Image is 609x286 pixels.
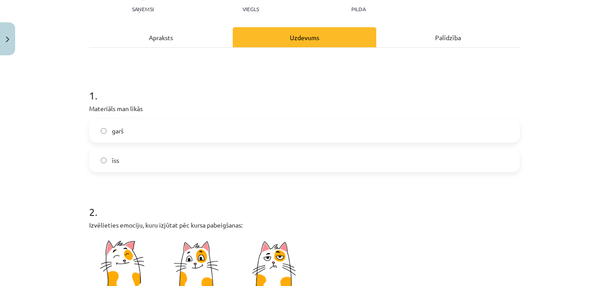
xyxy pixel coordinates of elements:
[112,156,119,165] span: īss
[89,190,520,218] h1: 2 .
[89,74,520,101] h1: 1 .
[101,158,107,163] input: īss
[89,220,520,230] p: Izvēlieties emociju, kuru izjūtat pēc kursa pabeigšanas:
[351,6,366,12] p: pilda
[128,6,157,12] p: Saņemsi
[89,27,233,47] div: Apraksts
[89,104,520,113] p: Materiāls man likās
[376,27,520,47] div: Palīdzība
[101,128,107,134] input: garš
[243,6,259,12] p: Viegls
[112,126,123,136] span: garš
[6,37,9,42] img: icon-close-lesson-0947bae3869378f0d4975bcd49f059093ad1ed9edebbc8119c70593378902aed.svg
[233,27,376,47] div: Uzdevums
